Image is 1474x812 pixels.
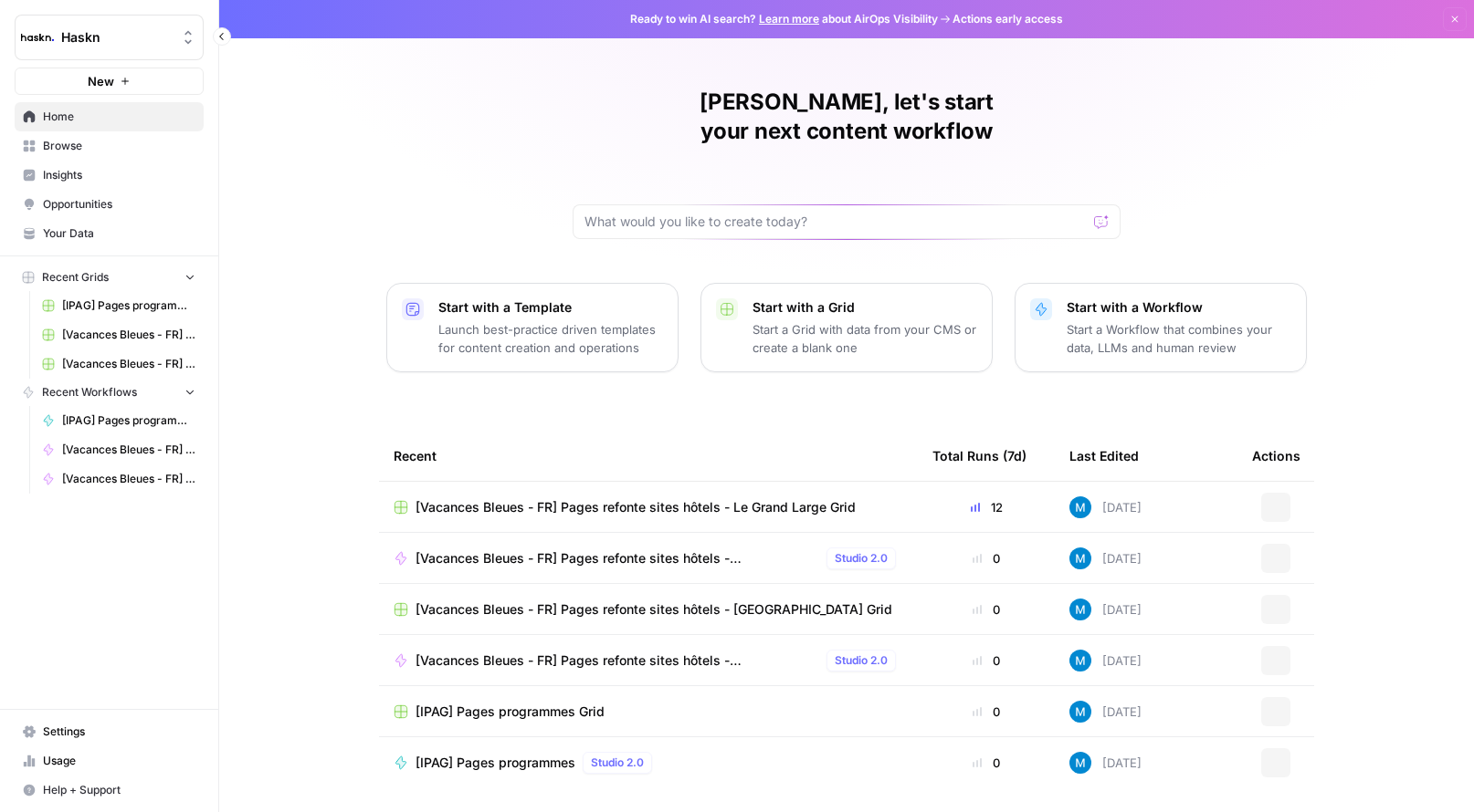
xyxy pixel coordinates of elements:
input: What would you like to create today? [584,213,1087,231]
span: Home [43,109,195,125]
div: [DATE] [1069,547,1142,569]
a: [IPAG] Pages programmesStudio 2.0 [394,752,903,774]
a: [IPAG] Pages programmes Grid [34,291,204,320]
span: [Vacances Bleues - FR] Pages refonte sites hôtels - Le Grand Large Grid [416,498,856,516]
a: [IPAG] Pages programmes Grid [394,703,903,721]
p: Start a Grid with data from your CMS or create a blank one [753,320,977,357]
span: Help + Support [43,782,195,798]
img: xlx1vc11lo246mpl6i14p9z1ximr [1069,701,1091,723]
p: Start with a Workflow [1067,298,1291,317]
span: Insights [43,167,195,183]
span: Haskn [61,28,172,47]
span: [IPAG] Pages programmes Grid [416,703,605,721]
div: [DATE] [1069,701,1142,723]
span: Your Data [43,225,195,242]
div: Total Runs (7d) [932,431,1027,481]
a: [Vacances Bleues - FR] Pages refonte sites hôtels - [GEOGRAPHIC_DATA] Grid [34,320,204,349]
a: [IPAG] Pages programmes [34,406,204,435]
a: Usage [15,746,204,776]
a: [Vacances Bleues - FR] Pages refonte sites hôtels - [GEOGRAPHIC_DATA] [34,464,204,494]
span: [Vacances Bleues - FR] Pages refonte sites hôtels - [GEOGRAPHIC_DATA] Grid [416,600,892,619]
span: Ready to win AI search? about AirOps Visibility [630,11,938,27]
img: xlx1vc11lo246mpl6i14p9z1ximr [1069,650,1091,671]
a: Learn more [759,12,819,26]
img: xlx1vc11lo246mpl6i14p9z1ximr [1069,752,1091,774]
div: 0 [932,651,1040,670]
img: xlx1vc11lo246mpl6i14p9z1ximr [1069,599,1091,620]
span: Opportunities [43,196,195,213]
span: [Vacances Bleues - FR] Pages refonte sites hôtels - [GEOGRAPHIC_DATA] [62,442,195,458]
a: [Vacances Bleues - FR] Pages refonte sites hôtels - [GEOGRAPHIC_DATA]Studio 2.0 [394,650,903,671]
div: 0 [932,703,1040,721]
a: Opportunities [15,190,204,219]
span: Studio 2.0 [835,550,888,567]
a: [Vacances Bleues - FR] Pages refonte sites hôtels - [GEOGRAPHIC_DATA] [34,435,204,464]
span: Browse [43,138,195,154]
a: [Vacances Bleues - FR] Pages refonte sites hôtels - Le Grand Large Grid [394,498,903,516]
span: [Vacances Bleues - FR] Pages refonte sites hôtels - [GEOGRAPHIC_DATA] [416,549,819,567]
a: Settings [15,717,204,746]
span: Actions early access [953,11,1063,27]
div: [DATE] [1069,599,1142,620]
a: Browse [15,131,204,161]
p: Start a Workflow that combines your data, LLMs and human review [1067,320,1291,357]
p: Launch best-practice driven templates for content creation and operations [438,320,663,357]
button: Start with a WorkflowStart a Workflow that combines your data, LLMs and human review [1015,283,1307,372]
span: [IPAG] Pages programmes Grid [62,297,195,314]
div: 12 [932,498,1040,516]
span: [IPAG] Pages programmes [62,412,195,429]
div: [DATE] [1069,650,1142,671]
a: [Vacances Bleues - FR] Pages refonte sites hôtels - [GEOGRAPHIC_DATA]Studio 2.0 [394,547,903,569]
img: Haskn Logo [21,21,54,54]
div: [DATE] [1069,752,1142,774]
span: Settings [43,724,195,740]
button: Start with a GridStart a Grid with data from your CMS or create a blank one [700,283,993,372]
button: Recent Grids [15,264,204,291]
button: Recent Workflows [15,379,204,406]
div: 0 [932,754,1040,772]
a: [Vacances Bleues - FR] Pages refonte sites hôtels - [GEOGRAPHIC_DATA] Grid [394,600,903,619]
h1: [PERSON_NAME], let's start your next content workflow [573,88,1121,146]
p: Start with a Grid [753,298,977,317]
a: Your Data [15,219,204,248]
span: [Vacances Bleues - FR] Pages refonte sites hôtels - [GEOGRAPHIC_DATA] Grid [62,356,195,372]
button: Help + Support [15,776,204,805]
span: Usage [43,753,195,769]
button: Workspace: Haskn [15,15,204,60]
button: Start with a TemplateLaunch best-practice driven templates for content creation and operations [386,283,679,372]
div: Recent [394,431,903,481]
img: xlx1vc11lo246mpl6i14p9z1ximr [1069,547,1091,569]
div: Actions [1252,431,1300,481]
span: [Vacances Bleues - FR] Pages refonte sites hôtels - [GEOGRAPHIC_DATA] Grid [62,327,195,343]
a: Insights [15,161,204,190]
a: [Vacances Bleues - FR] Pages refonte sites hôtels - [GEOGRAPHIC_DATA] Grid [34,349,204,379]
span: Studio 2.0 [835,652,888,669]
span: [IPAG] Pages programmes [416,754,575,772]
a: Home [15,102,204,131]
span: New [88,72,114,90]
div: [DATE] [1069,496,1142,518]
span: [Vacances Bleues - FR] Pages refonte sites hôtels - [GEOGRAPHIC_DATA] [416,651,819,670]
span: [Vacances Bleues - FR] Pages refonte sites hôtels - [GEOGRAPHIC_DATA] [62,471,195,487]
span: Recent Grids [42,269,109,286]
p: Start with a Template [438,298,663,317]
img: xlx1vc11lo246mpl6i14p9z1ximr [1069,496,1091,518]
div: 0 [932,600,1040,619]
button: New [15,68,204,95]
div: Last Edited [1069,431,1139,481]
div: 0 [932,549,1040,567]
span: Recent Workflows [42,384,137,401]
span: Studio 2.0 [591,755,644,771]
